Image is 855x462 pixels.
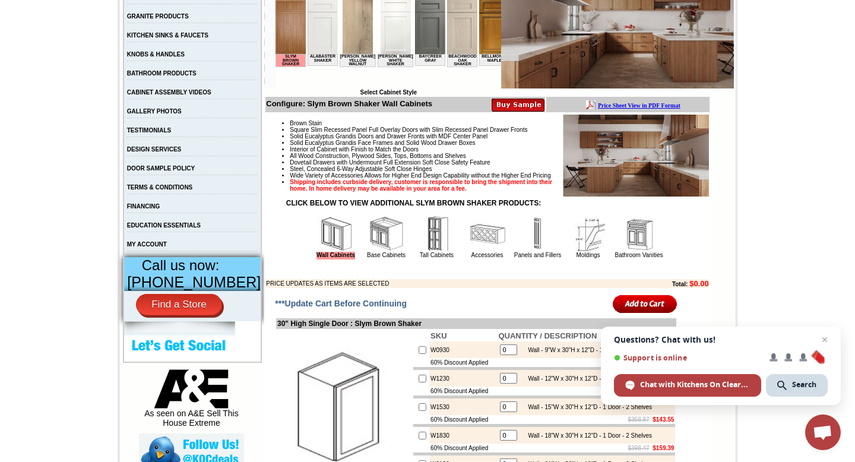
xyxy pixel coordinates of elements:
[290,146,419,153] span: Interior of Cabinet with Finish to Match the Doors
[613,294,677,314] input: Add to Cart
[316,252,355,260] a: Wall Cabinets
[369,216,404,252] img: Base Cabinets
[653,416,674,423] b: $143.55
[290,179,552,192] strong: Shipping includes curbside delivery, customer is responsible to bring the shipment into their hom...
[127,165,195,172] a: DOOR SAMPLE POLICY
[127,108,182,115] a: GALLERY PHOTOS
[672,281,688,287] b: Total:
[429,398,497,415] td: W1530
[127,127,171,134] a: TESTIMONIALS
[127,70,197,77] a: BATHROOM PRODUCTS
[689,279,709,288] b: $0.00
[522,432,652,439] div: Wall - 18"W x 30"H x 12"D - 1 Door - 2 Shelves
[628,416,650,423] s: $358.87
[640,379,750,390] span: Chat with Kitchens On Clearance
[290,153,465,159] span: All Wood Construction, Plywood Sides, Tops, Bottoms and Shelves
[127,274,261,290] span: [PHONE_NUMBER]
[127,89,211,96] a: CABINET ASSEMBLY VIDEOS
[429,370,497,387] td: W1230
[170,33,172,34] img: spacer.gif
[266,99,432,108] b: Configure: Slym Brown Shaker Wall Cabinets
[522,375,652,382] div: Wall - 12"W x 30"H x 12"D - 1 Door - 2 Shelves
[571,216,606,252] img: Moldings
[290,133,487,140] span: Solid Eucalyptus Grandis Doors and Drawer Fronts with MDF Center Panel
[100,33,102,34] img: spacer.gif
[290,172,550,179] span: Wide Variety of Accessories Allows for Higher End Design Capability without the Higher End Pricing
[360,89,417,96] b: Select Cabinet Style
[522,404,652,410] div: Wall - 15"W x 30"H x 12"D - 1 Door - 2 Shelves
[127,51,185,58] a: KNOBS & HANDLES
[62,33,64,34] img: spacer.gif
[766,374,828,397] div: Search
[64,54,100,67] td: [PERSON_NAME] Yellow Walnut
[140,54,170,66] td: Baycreek Gray
[266,279,607,288] td: PRICE UPDATES AS ITEMS ARE SELECTED
[805,414,841,450] div: Open chat
[286,199,541,207] strong: CLICK BELOW TO VIEW ADDITIONAL SLYM BROWN SHAKER PRODUCTS:
[522,347,648,353] div: Wall - 9"W x 30"H x 12"D - 1 Door - 2 Shelves
[429,341,497,358] td: W0930
[204,54,234,66] td: Bellmonte Maple
[429,427,497,444] td: W1830
[628,445,650,451] s: $398.47
[127,184,193,191] a: TERMS & CONDITIONS
[498,331,597,340] b: QUANTITY / DESCRIPTION
[127,203,160,210] a: FINANCING
[367,252,406,258] a: Base Cabinets
[818,333,832,347] span: Close chat
[127,222,201,229] a: EDUCATION ESSENTIALS
[471,252,503,258] a: Accessories
[520,216,556,252] img: Panels and Fillers
[127,32,208,39] a: KITCHEN SINKS & FAUCETS
[30,33,32,34] img: spacer.gif
[563,114,709,197] img: Product Image
[138,33,140,34] img: spacer.gif
[102,54,138,67] td: [PERSON_NAME] White Shaker
[420,252,454,258] a: Tall Cabinets
[653,445,674,451] b: $159.39
[127,146,182,153] a: DESIGN SERVICES
[172,54,202,67] td: Beachwood Oak Shaker
[429,387,497,395] td: 60% Discount Applied
[290,166,432,172] span: Steel, Concealed 6-Way Adjustable Soft Close Hinges
[429,358,497,367] td: 60% Discount Applied
[429,444,497,452] td: 60% Discount Applied
[429,415,497,424] td: 60% Discount Applied
[290,120,322,126] span: Brown Stain
[127,241,167,248] a: MY ACCOUNT
[14,2,96,12] a: Price Sheet View in PDF Format
[621,216,657,252] img: Bathroom Vanities
[430,331,446,340] b: SKU
[514,252,561,258] a: Panels and Fillers
[470,216,505,252] img: Accessories
[614,353,761,362] span: Support is online
[136,294,222,315] a: Find a Store
[276,318,676,329] td: 30" High Single Door : Slym Brown Shaker
[14,5,96,11] b: Price Sheet View in PDF Format
[318,216,354,252] img: Wall Cabinets
[202,33,204,34] img: spacer.gif
[419,216,455,252] img: Tall Cabinets
[142,257,220,273] span: Call us now:
[576,252,600,258] a: Moldings
[127,13,189,20] a: GRANITE PRODUCTS
[2,3,11,12] img: pdf.png
[615,252,663,258] a: Bathroom Vanities
[275,299,407,308] span: ***Update Cart Before Continuing
[139,369,244,433] div: As seen on A&E Sell This House Extreme
[290,126,527,133] span: Square Slim Recessed Panel Full Overlay Doors with Slim Recessed Panel Drawer Fronts
[614,374,761,397] div: Chat with Kitchens On Clearance
[32,54,62,66] td: Alabaster Shaker
[290,159,490,166] span: Dovetail Drawers with Undermount Full Extension Soft Close Safety Feature
[792,379,816,390] span: Search
[614,335,828,344] span: Questions? Chat with us!
[290,140,475,146] span: Solid Eucalyptus Grandis Face Frames and Solid Wood Drawer Boxes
